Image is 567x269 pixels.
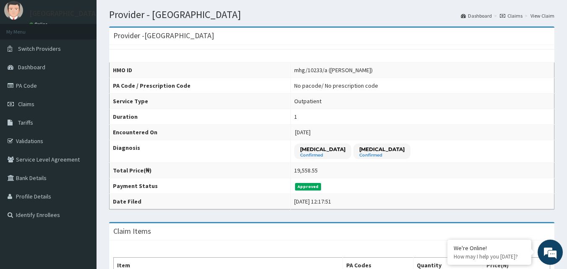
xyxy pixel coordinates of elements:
p: [MEDICAL_DATA] [300,146,345,153]
div: Minimize live chat window [138,4,158,24]
p: [GEOGRAPHIC_DATA] [29,10,99,17]
div: Chat with us now [44,47,141,58]
th: Encountered On [110,125,291,140]
div: We're Online! [454,244,525,252]
div: [DATE] 12:17:51 [294,197,331,206]
img: d_794563401_company_1708531726252_794563401 [16,42,34,63]
h3: Provider - [GEOGRAPHIC_DATA] [113,32,214,39]
th: Total Price(₦) [110,163,291,178]
textarea: Type your message and hit 'Enter' [4,180,160,209]
span: Dashboard [18,63,45,71]
h1: Provider - [GEOGRAPHIC_DATA] [109,9,554,20]
a: View Claim [530,12,554,19]
div: mhg/10233/a ([PERSON_NAME]) [294,66,373,74]
span: Tariffs [18,119,33,126]
th: Duration [110,109,291,125]
span: Approved [295,183,321,191]
th: PA Code / Prescription Code [110,78,291,94]
th: HMO ID [110,63,291,78]
th: Diagnosis [110,140,291,163]
a: Online [29,21,50,27]
p: How may I help you today? [454,253,525,260]
span: We're online! [49,81,116,166]
small: Confirmed [359,153,405,157]
small: Confirmed [300,153,345,157]
img: User Image [4,1,23,20]
th: Service Type [110,94,291,109]
p: [MEDICAL_DATA] [359,146,405,153]
div: Outpatient [294,97,321,105]
span: [DATE] [295,128,311,136]
div: No pacode / No prescription code [294,81,378,90]
div: 1 [294,112,297,121]
th: Date Filed [110,194,291,209]
span: Claims [18,100,34,108]
a: Claims [500,12,523,19]
div: 19,558.55 [294,166,318,175]
span: Switch Providers [18,45,61,52]
h3: Claim Items [113,227,151,235]
th: Payment Status [110,178,291,194]
a: Dashboard [461,12,492,19]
